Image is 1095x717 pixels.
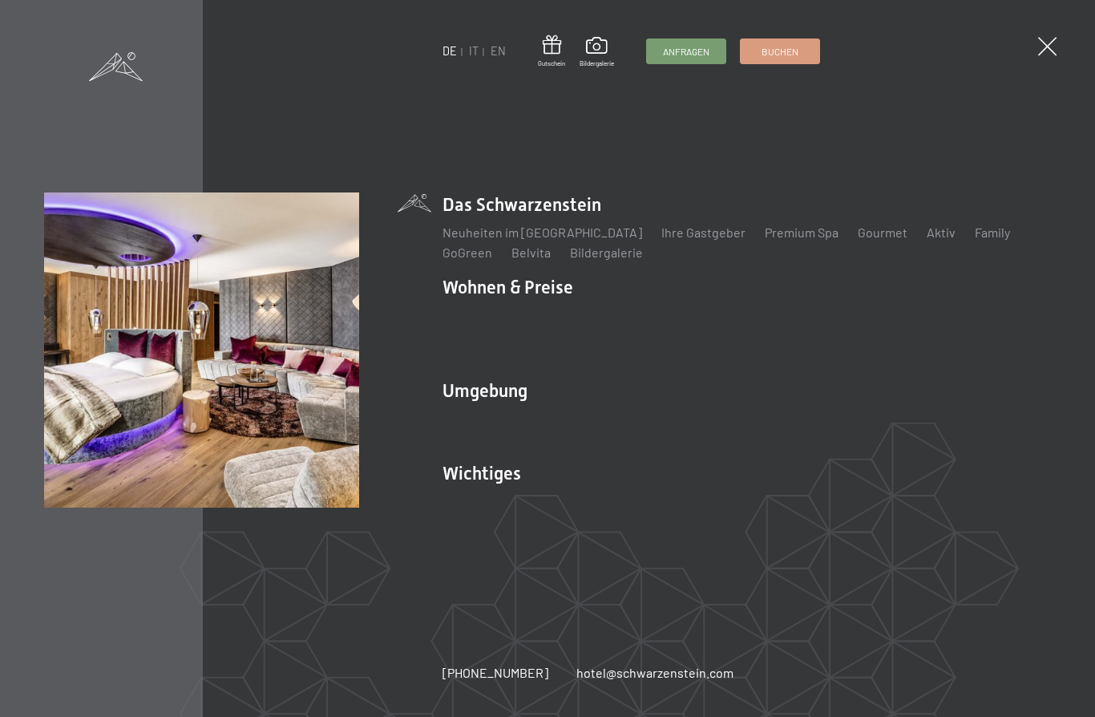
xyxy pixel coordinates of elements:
[580,37,614,67] a: Bildergalerie
[741,39,819,63] a: Buchen
[765,225,838,240] a: Premium Spa
[762,45,798,59] span: Buchen
[442,664,548,682] a: [PHONE_NUMBER]
[858,225,907,240] a: Gourmet
[661,225,745,240] a: Ihre Gastgeber
[663,45,709,59] span: Anfragen
[442,225,642,240] a: Neuheiten im [GEOGRAPHIC_DATA]
[469,44,479,58] a: IT
[442,44,457,58] a: DE
[538,59,565,68] span: Gutschein
[442,665,548,680] span: [PHONE_NUMBER]
[570,245,643,260] a: Bildergalerie
[538,35,565,68] a: Gutschein
[491,44,506,58] a: EN
[442,245,492,260] a: GoGreen
[511,245,551,260] a: Belvita
[975,225,1010,240] a: Family
[576,664,733,682] a: hotel@schwarzenstein.com
[647,39,725,63] a: Anfragen
[580,59,614,68] span: Bildergalerie
[927,225,956,240] a: Aktiv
